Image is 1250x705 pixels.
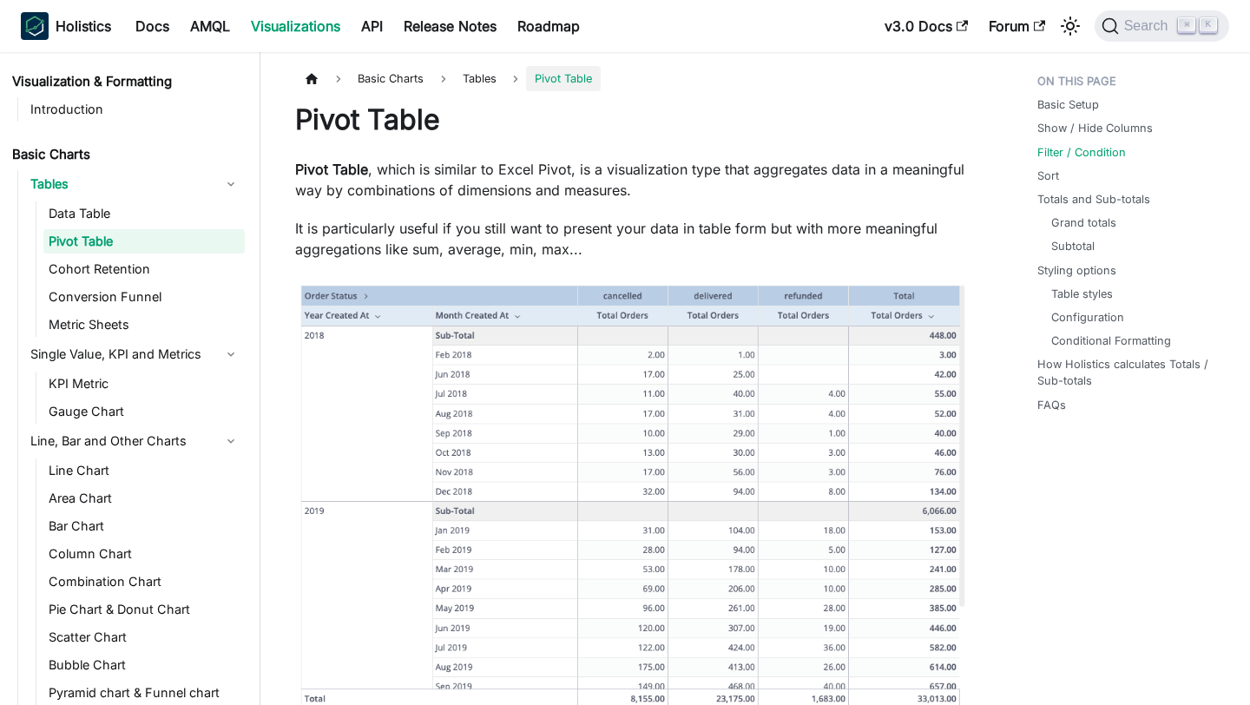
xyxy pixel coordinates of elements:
a: Data Table [43,201,245,226]
a: Introduction [25,97,245,122]
a: v3.0 Docs [874,12,978,40]
a: Tables [25,170,245,198]
a: Sort [1037,168,1059,184]
b: Holistics [56,16,111,36]
a: Grand totals [1051,214,1116,231]
a: AMQL [180,12,240,40]
a: Combination Chart [43,570,245,594]
a: Filter / Condition [1037,144,1126,161]
span: Tables [454,66,505,91]
p: It is particularly useful if you still want to present your data in table form but with more mean... [295,218,968,260]
a: Line Chart [43,458,245,483]
a: Line, Bar and Other Charts [25,427,245,455]
a: Styling options [1037,262,1116,279]
h1: Pivot Table [295,102,968,137]
a: Forum [978,12,1056,40]
strong: Pivot Table [295,161,368,178]
a: Gauge Chart [43,399,245,424]
kbd: K [1200,17,1217,33]
a: Conversion Funnel [43,285,245,309]
a: Home page [295,66,328,91]
a: Pivot Table [43,229,245,254]
button: Search (Command+K) [1095,10,1229,42]
a: Visualization & Formatting [7,69,245,94]
a: Bubble Chart [43,653,245,677]
a: Pie Chart & Donut Chart [43,597,245,622]
a: API [351,12,393,40]
a: Basic Charts [7,142,245,167]
a: Visualizations [240,12,351,40]
a: Metric Sheets [43,313,245,337]
button: Switch between dark and light mode (currently light mode) [1056,12,1084,40]
nav: Breadcrumbs [295,66,968,91]
a: Pyramid chart & Funnel chart [43,681,245,705]
p: , which is similar to Excel Pivot, is a visualization type that aggregates data in a meaningful w... [295,159,968,201]
a: Basic Setup [1037,96,1099,113]
a: Bar Chart [43,514,245,538]
img: Holistics [21,12,49,40]
a: Table styles [1051,286,1113,302]
a: How Holistics calculates Totals / Sub-totals [1037,356,1222,389]
a: Totals and Sub-totals [1037,191,1150,208]
a: Area Chart [43,486,245,511]
a: Conditional Formatting [1051,333,1171,349]
a: KPI Metric [43,372,245,396]
a: Roadmap [507,12,590,40]
kbd: ⌘ [1178,17,1195,33]
a: Show / Hide Columns [1037,120,1153,136]
a: Single Value, KPI and Metrics [25,340,245,368]
a: Cohort Retention [43,257,245,281]
a: Docs [125,12,180,40]
a: Release Notes [393,12,507,40]
a: HolisticsHolistics [21,12,111,40]
a: Subtotal [1051,238,1095,254]
span: Pivot Table [526,66,601,91]
a: FAQs [1037,397,1066,413]
span: Search [1119,18,1179,34]
span: Basic Charts [349,66,432,91]
a: Scatter Chart [43,625,245,649]
a: Column Chart [43,542,245,566]
a: Configuration [1051,309,1124,326]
